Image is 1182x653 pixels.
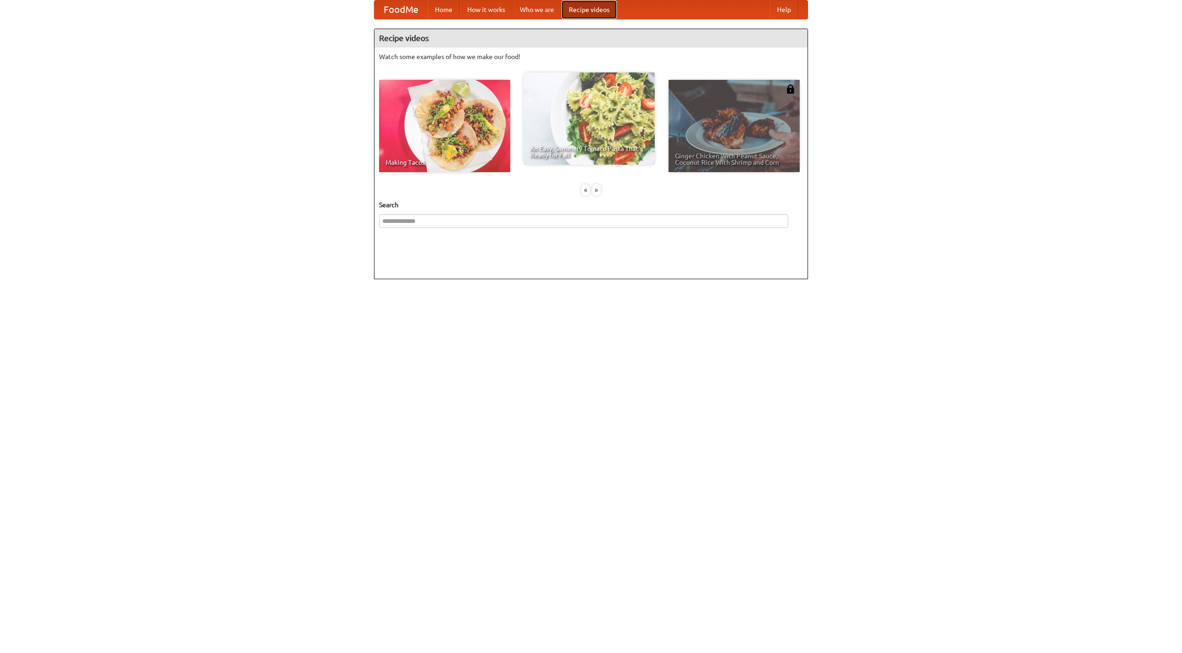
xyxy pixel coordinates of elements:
a: FoodMe [374,0,428,19]
a: Making Tacos [379,80,510,172]
a: Who we are [513,0,561,19]
h5: Search [379,200,803,210]
div: » [592,184,601,196]
div: « [581,184,590,196]
a: How it works [460,0,513,19]
h4: Recipe videos [374,29,808,48]
a: Home [428,0,460,19]
a: Help [770,0,798,19]
img: 483408.png [786,84,795,94]
p: Watch some examples of how we make our food! [379,52,803,61]
a: Recipe videos [561,0,617,19]
span: An Easy, Summery Tomato Pasta That's Ready for Fall [530,145,648,158]
a: An Easy, Summery Tomato Pasta That's Ready for Fall [524,72,655,165]
span: Making Tacos [386,159,504,166]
